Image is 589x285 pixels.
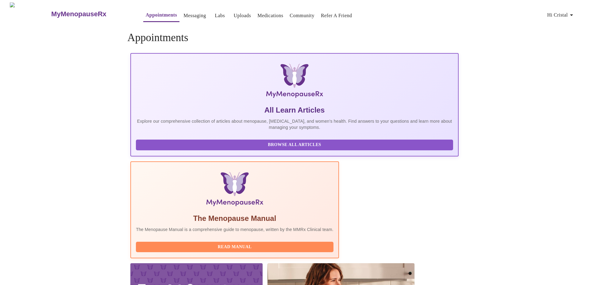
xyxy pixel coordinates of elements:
button: Appointments [143,9,179,22]
button: Read Manual [136,242,333,252]
h5: The Menopause Manual [136,214,333,223]
a: Refer a Friend [321,11,352,20]
img: MyMenopauseRx Logo [10,2,51,25]
button: Messaging [181,10,208,22]
a: Uploads [234,11,251,20]
button: Labs [210,10,230,22]
h4: Appointments [127,32,462,44]
button: Hi Cristal [545,9,578,21]
button: Community [287,10,317,22]
a: Labs [215,11,225,20]
a: Read Manual [136,244,335,249]
button: Browse All Articles [136,140,453,150]
h3: MyMenopauseRx [51,10,106,18]
a: MyMenopauseRx [51,3,131,25]
img: Menopause Manual [167,172,302,209]
h5: All Learn Articles [136,105,453,115]
p: The Menopause Manual is a comprehensive guide to menopause, written by the MMRx Clinical team. [136,226,333,233]
a: Messaging [183,11,206,20]
a: Browse All Articles [136,142,455,147]
button: Refer a Friend [318,10,355,22]
a: Community [290,11,314,20]
button: Uploads [231,10,254,22]
span: Read Manual [142,243,327,251]
span: Hi Cristal [547,11,575,19]
img: MyMenopauseRx Logo [185,64,404,100]
button: Medications [255,10,286,22]
p: Explore our comprehensive collection of articles about menopause, [MEDICAL_DATA], and women's hea... [136,118,453,130]
a: Appointments [146,11,177,19]
a: Medications [257,11,283,20]
span: Browse All Articles [142,141,447,149]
